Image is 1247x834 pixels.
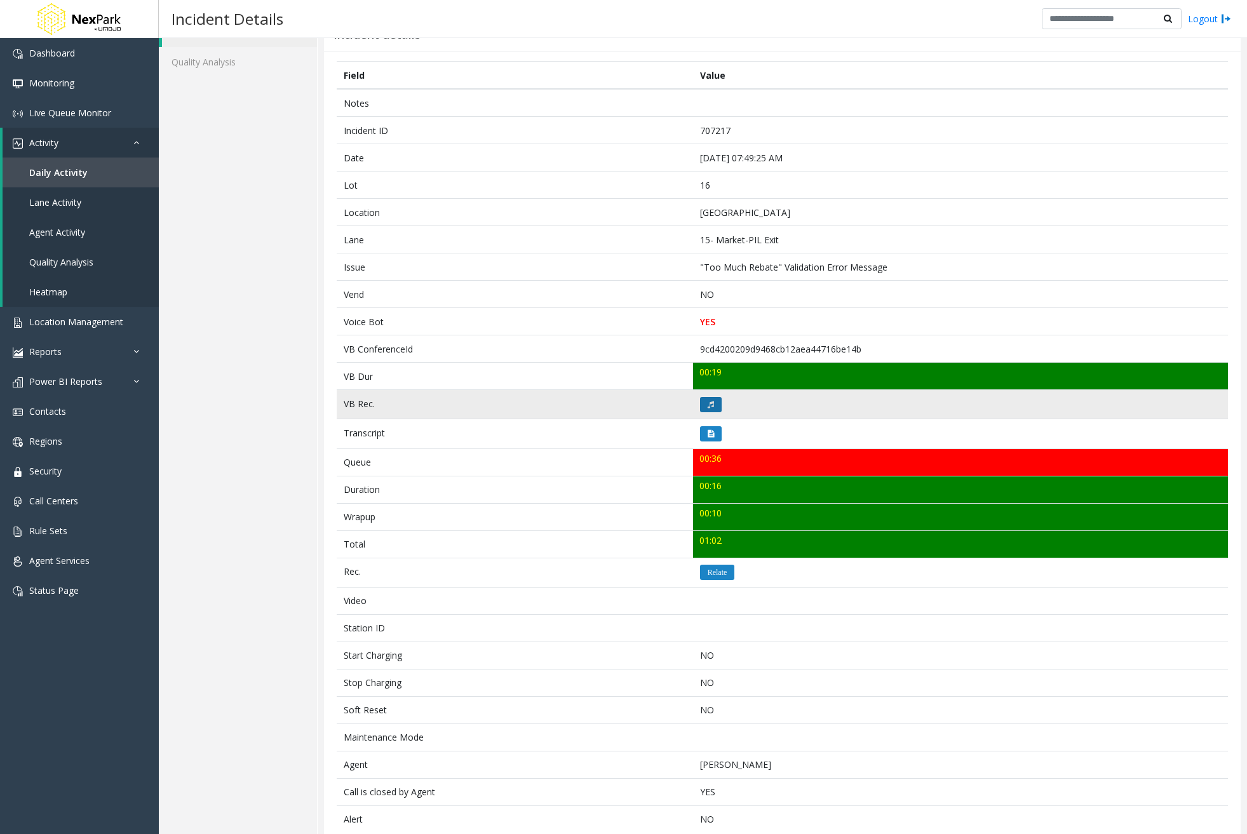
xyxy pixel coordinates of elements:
span: Agent Services [29,555,90,567]
td: Issue [337,253,693,281]
td: 15- Market-PIL Exit [693,226,1228,253]
td: Wrapup [337,503,693,530]
img: 'icon' [13,497,23,507]
a: Lane Activity [3,187,159,217]
td: Total [337,530,693,558]
span: Dashboard [29,47,75,59]
span: Daily Activity [29,166,88,178]
p: YES [700,785,1222,798]
img: 'icon' [13,318,23,328]
td: 16 [693,172,1228,199]
img: 'icon' [13,138,23,149]
img: 'icon' [13,556,23,567]
img: 'icon' [13,586,23,596]
span: Quality Analysis [29,256,93,268]
td: Stop Charging [337,669,693,696]
a: Daily Activity [3,158,159,187]
td: Alert [337,805,693,833]
span: Live Queue Monitor [29,107,111,119]
p: 9cd4200209d9468cb12aea44716be14b [700,342,1222,356]
p: NO [700,288,1222,301]
img: 'icon' [13,407,23,417]
span: Security [29,465,62,477]
a: Activity [3,128,159,158]
td: Vend [337,281,693,308]
i: Relate [708,568,727,576]
a: Agent Activity [3,217,159,247]
img: 'icon' [13,377,23,387]
h3: Incident details [334,28,421,42]
td: NO [693,805,1228,833]
img: 'icon' [13,467,23,477]
td: Video [337,587,693,614]
td: 00:10 [693,503,1228,530]
td: [DATE] 07:49:25 AM [693,144,1228,172]
span: Location Management [29,316,123,328]
span: Call Centers [29,495,78,507]
td: Agent [337,751,693,778]
img: 'icon' [13,109,23,119]
td: Start Charging [337,642,693,669]
td: "Too Much Rebate" Validation Error Message [693,253,1228,281]
span: Monitoring [29,77,74,89]
span: Heatmap [29,286,67,298]
td: VB Rec. [337,390,693,419]
span: Reports [29,346,62,358]
p: NO [700,703,1222,716]
span: Status Page [29,584,79,596]
td: Transcript [337,419,693,448]
td: Soft Reset [337,696,693,723]
img: logout [1221,12,1231,25]
td: Voice Bot [337,308,693,335]
td: Incident ID [337,117,693,144]
td: 707217 [693,117,1228,144]
span: Activity [29,137,58,149]
span: Power BI Reports [29,375,102,387]
td: 00:36 [693,448,1228,476]
a: Quality Analysis [3,247,159,277]
td: Date [337,144,693,172]
td: 00:16 [693,476,1228,503]
td: Rec. [337,558,693,587]
img: 'icon' [13,437,23,447]
td: Maintenance Mode [337,723,693,751]
a: Quality Analysis [159,47,317,77]
span: Agent Activity [29,226,85,238]
th: Field [337,62,693,90]
span: Lane Activity [29,196,81,208]
td: VB Dur [337,363,693,390]
img: 'icon' [13,527,23,537]
img: 'icon' [13,347,23,358]
p: YES [700,315,1222,328]
button: Relate [700,565,735,580]
h3: Incident Details [165,3,290,34]
a: Heatmap [3,277,159,307]
span: Rule Sets [29,525,67,537]
td: Duration [337,476,693,503]
td: 01:02 [693,530,1228,558]
td: Location [337,199,693,226]
td: Queue [337,448,693,476]
img: 'icon' [13,79,23,89]
span: Regions [29,435,62,447]
th: Value [693,62,1228,90]
td: [GEOGRAPHIC_DATA] [693,199,1228,226]
span: Contacts [29,405,66,417]
td: Lane [337,226,693,253]
td: Call is closed by Agent [337,778,693,805]
td: Notes [337,89,693,117]
p: NO [700,649,1222,662]
td: VB ConferenceId [337,335,693,363]
td: 00:19 [693,363,1228,390]
td: [PERSON_NAME] [693,751,1228,778]
td: Lot [337,172,693,199]
td: Station ID [337,614,693,642]
p: NO [700,676,1222,689]
a: Logout [1188,12,1231,25]
img: 'icon' [13,49,23,59]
